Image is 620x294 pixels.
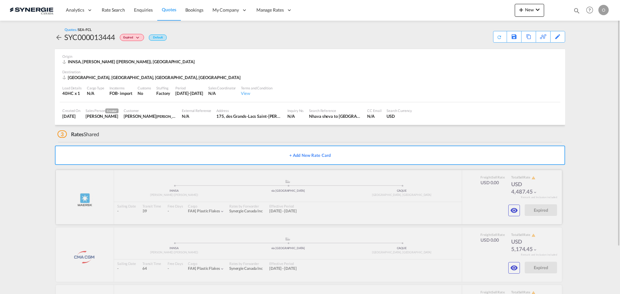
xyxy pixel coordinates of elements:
[138,90,151,96] div: No
[216,108,282,113] div: Address
[65,27,92,32] div: Quotes /SEA-FCL
[182,113,211,119] div: N/A
[216,113,282,119] div: 175, des Grands-Lacs Saint-Augustin-de-Desmaures (Québec) Canada G3A 2K8
[138,86,151,90] div: Customs
[508,205,520,216] button: icon-eye
[162,7,176,12] span: Quotes
[64,32,115,42] div: SYC000013444
[78,27,91,32] span: SEA-FCL
[508,262,520,274] button: icon-eye
[86,108,119,113] div: Sales Person
[87,90,104,96] div: N/A
[62,69,558,74] div: Destination
[105,108,119,113] span: Creator
[62,75,242,80] div: CAQUE, Quebec City, QC, Americas
[598,5,609,15] div: O
[68,59,195,64] span: INNSA, [PERSON_NAME] ([PERSON_NAME]), [GEOGRAPHIC_DATA]
[55,146,565,165] button: + Add New Rate Card
[515,4,544,17] button: icon-plus 400-fgNewicon-chevron-down
[71,131,84,137] span: Rates
[241,90,272,96] div: View
[10,3,53,17] img: 1f56c880d42311ef80fc7dca854c8e59.png
[87,86,104,90] div: Cargo Type
[55,32,64,42] div: icon-arrow-left
[62,90,82,96] div: 40HC x 1
[507,31,521,42] div: Save As Template
[212,7,239,13] span: My Company
[510,264,518,272] md-icon: icon-eye
[287,108,304,113] div: Inquiry No.
[86,113,119,119] div: Karen Mercier
[584,5,595,15] span: Help
[510,207,518,214] md-icon: icon-eye
[175,86,203,90] div: Period
[573,7,580,17] div: icon-magnify
[120,34,144,41] div: Change Status Here
[496,34,502,40] md-icon: icon-refresh
[115,32,146,42] div: Change Status Here
[387,108,412,113] div: Search Currency
[175,90,203,96] div: 31 Jul 2025
[241,86,272,90] div: Terms and Condition
[367,108,381,113] div: CC Email
[62,113,80,119] div: 22 Jul 2025
[57,131,99,138] div: Shared
[287,113,304,119] div: N/A
[135,36,142,40] md-icon: icon-chevron-down
[182,108,211,113] div: External Reference
[367,113,381,119] div: N/A
[208,90,236,96] div: N/A
[534,6,542,14] md-icon: icon-chevron-down
[66,7,84,13] span: Analytics
[517,7,542,12] span: New
[208,86,236,90] div: Sales Coordinator
[185,7,203,13] span: Bookings
[62,86,82,90] div: Load Details
[497,31,503,40] div: Quote PDF is not available at this time
[309,113,362,119] div: Nhava sheva to Montreal
[109,90,118,96] div: FOB
[256,7,284,13] span: Manage Rates
[387,113,412,119] div: USD
[149,35,167,41] div: Default
[134,7,153,13] span: Enquiries
[102,7,125,13] span: Rate Search
[62,54,558,59] div: Origin
[156,114,183,119] span: [PERSON_NAME]
[123,35,135,42] span: Expired
[62,59,196,65] div: INNSA, Jawaharlal Nehru (Nhava Sheva), Asia Pacific
[109,86,132,90] div: Incoterms
[584,5,598,16] div: Help
[57,130,67,138] span: 3
[309,108,362,113] div: Search Reference
[573,7,580,14] md-icon: icon-magnify
[124,108,177,113] div: Customer
[118,90,132,96] div: - import
[55,34,63,41] md-icon: icon-arrow-left
[62,108,80,113] div: Created On
[156,86,170,90] div: Stuffing
[124,113,177,119] div: David Paquet
[517,6,525,14] md-icon: icon-plus 400-fg
[156,90,170,96] div: Factory Stuffing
